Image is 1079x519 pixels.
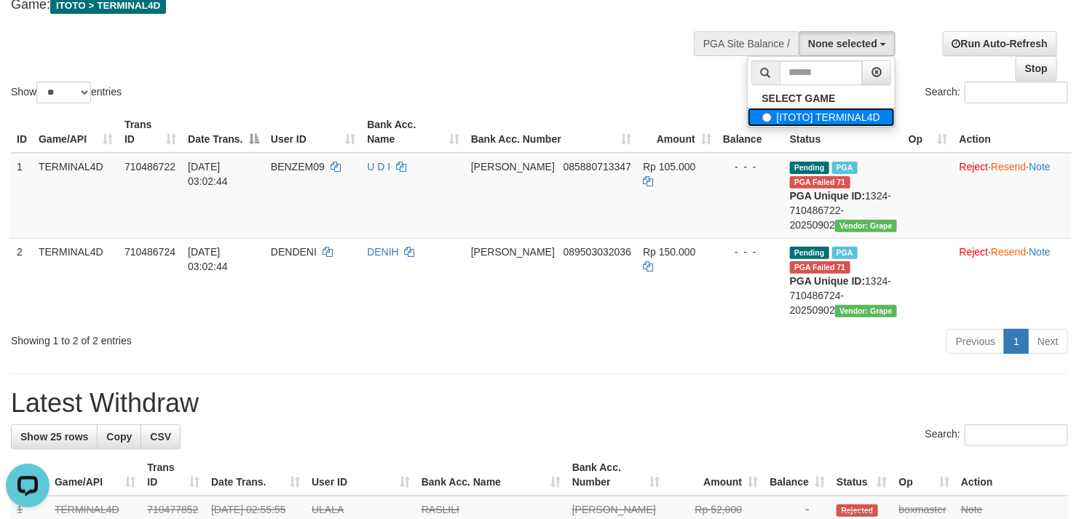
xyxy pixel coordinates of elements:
[960,246,989,258] a: Reject
[150,431,171,443] span: CSV
[471,161,555,173] span: [PERSON_NAME]
[106,431,132,443] span: Copy
[416,454,566,496] th: Bank Acc. Name: activate to sort column ascending
[33,153,119,239] td: TERMINAL4D
[946,329,1005,354] a: Previous
[893,454,956,496] th: Op: activate to sort column ascending
[471,246,555,258] span: [PERSON_NAME]
[784,153,903,239] td: 1324-710486722-20250902
[835,305,897,317] span: Vendor URL: https://settle31.1velocity.biz
[20,431,88,443] span: Show 25 rows
[837,504,877,517] span: Rejected
[790,190,866,202] b: PGA Unique ID:
[790,162,829,174] span: Pending
[1028,329,1068,354] a: Next
[790,247,829,259] span: Pending
[11,82,122,103] label: Show entries
[965,424,1068,446] input: Search:
[566,454,666,496] th: Bank Acc. Number: activate to sort column ascending
[572,504,656,515] span: [PERSON_NAME]
[306,454,416,496] th: User ID: activate to sort column ascending
[141,454,205,496] th: Trans ID: activate to sort column ascending
[637,111,717,153] th: Amount: activate to sort column ascending
[188,161,228,187] span: [DATE] 03:02:44
[361,111,465,153] th: Bank Acc. Name: activate to sort column ascending
[11,389,1068,418] h1: Latest Withdraw
[465,111,637,153] th: Bank Acc. Number: activate to sort column ascending
[764,454,831,496] th: Balance: activate to sort column ascending
[965,82,1068,103] input: Search:
[367,161,390,173] a: U D I
[11,454,49,496] th: ID: activate to sort column descending
[1029,246,1051,258] a: Note
[643,161,695,173] span: Rp 105.000
[564,246,631,258] span: Copy 089503032036 to clipboard
[265,111,361,153] th: User ID: activate to sort column ascending
[271,161,325,173] span: BENZEM09
[903,111,954,153] th: Op: activate to sort column ascending
[991,246,1026,258] a: Resend
[125,246,175,258] span: 710486724
[36,82,91,103] select: Showentries
[790,176,850,189] span: PGA Error
[119,111,182,153] th: Trans ID: activate to sort column ascending
[694,31,799,56] div: PGA Site Balance /
[205,454,306,496] th: Date Trans.: activate to sort column ascending
[832,247,858,259] span: Marked by boxmaster
[11,111,33,153] th: ID
[271,246,317,258] span: DENDENI
[141,424,181,449] a: CSV
[790,275,866,287] b: PGA Unique ID:
[762,113,772,122] input: [ITOTO] TERMINAL4D
[748,89,895,108] a: SELECT GAME
[831,454,893,496] th: Status: activate to sort column ascending
[422,504,459,515] a: RASLILI
[960,161,989,173] a: Reject
[832,162,858,174] span: Marked by boxmaster
[182,111,265,153] th: Date Trans.: activate to sort column descending
[925,82,1068,103] label: Search:
[11,328,439,348] div: Showing 1 to 2 of 2 entries
[33,111,119,153] th: Game/API: activate to sort column ascending
[784,238,903,323] td: 1324-710486724-20250902
[961,504,983,515] a: Note
[49,454,141,496] th: Game/API: activate to sort column ascending
[799,31,896,56] button: None selected
[954,153,1072,239] td: · ·
[125,161,175,173] span: 710486722
[665,454,764,496] th: Amount: activate to sort column ascending
[835,220,897,232] span: Vendor URL: https://settle31.1velocity.biz
[723,159,778,174] div: - - -
[1016,56,1057,81] a: Stop
[717,111,784,153] th: Balance
[943,31,1057,56] a: Run Auto-Refresh
[954,238,1072,323] td: · ·
[762,92,836,104] b: SELECT GAME
[1029,161,1051,173] a: Note
[11,238,33,323] td: 2
[748,108,895,127] label: [ITOTO] TERMINAL4D
[188,246,228,272] span: [DATE] 03:02:44
[33,238,119,323] td: TERMINAL4D
[643,246,695,258] span: Rp 150.000
[564,161,631,173] span: Copy 085880713347 to clipboard
[991,161,1026,173] a: Resend
[11,424,98,449] a: Show 25 rows
[367,246,399,258] a: DENIH
[955,454,1068,496] th: Action
[723,245,778,259] div: - - -
[97,424,141,449] a: Copy
[808,38,877,49] span: None selected
[11,153,33,239] td: 1
[784,111,903,153] th: Status
[954,111,1072,153] th: Action
[925,424,1068,446] label: Search:
[6,6,50,49] button: Open LiveChat chat widget
[790,261,850,274] span: PGA Error
[1004,329,1029,354] a: 1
